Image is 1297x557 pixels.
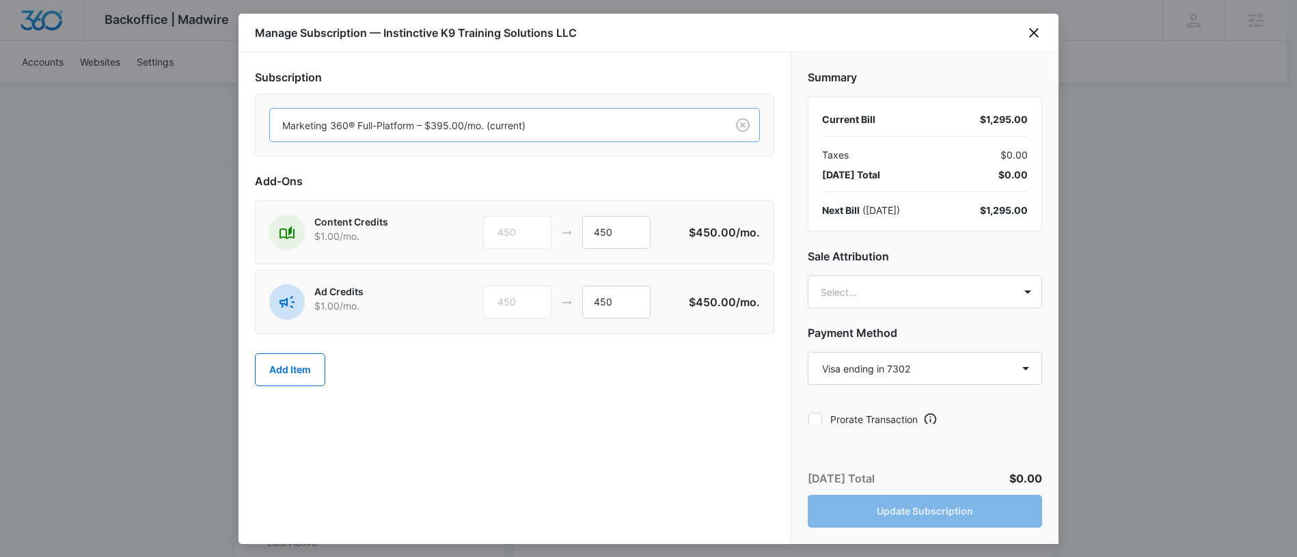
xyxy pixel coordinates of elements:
span: $0.00 [1000,148,1028,162]
div: ( [DATE] ) [822,203,900,217]
span: Current Bill [822,113,875,125]
div: $1,295.00 [980,203,1028,217]
h2: Subscription [255,69,774,85]
p: $450.00 [689,294,760,310]
h2: Sale Attribution [808,248,1042,264]
p: [DATE] Total [808,470,875,487]
span: /mo. [736,295,760,309]
p: Ad Credits [314,284,434,299]
label: Prorate Transaction [808,412,918,426]
button: Clear [732,114,754,136]
input: 1 [582,286,651,318]
span: /mo. [736,226,760,239]
span: [DATE] Total [822,167,880,182]
span: $0.00 [1009,472,1042,485]
button: Add Item [255,353,325,386]
div: $1,295.00 [980,112,1028,126]
p: $1.00 /mo. [314,299,434,313]
p: $1.00 /mo. [314,229,434,243]
h2: Payment Method [808,325,1042,341]
button: close [1026,25,1042,41]
p: $450.00 [689,224,760,241]
h2: Summary [808,69,1042,85]
p: Content Credits [314,215,434,229]
input: Subscription [282,118,285,133]
h1: Manage Subscription — Instinctive K9 Training Solutions LLC [255,25,577,41]
span: $0.00 [998,167,1028,182]
span: Taxes [822,148,849,162]
h2: Add-Ons [255,173,774,189]
span: Next Bill [822,204,860,216]
input: 1 [582,216,651,249]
